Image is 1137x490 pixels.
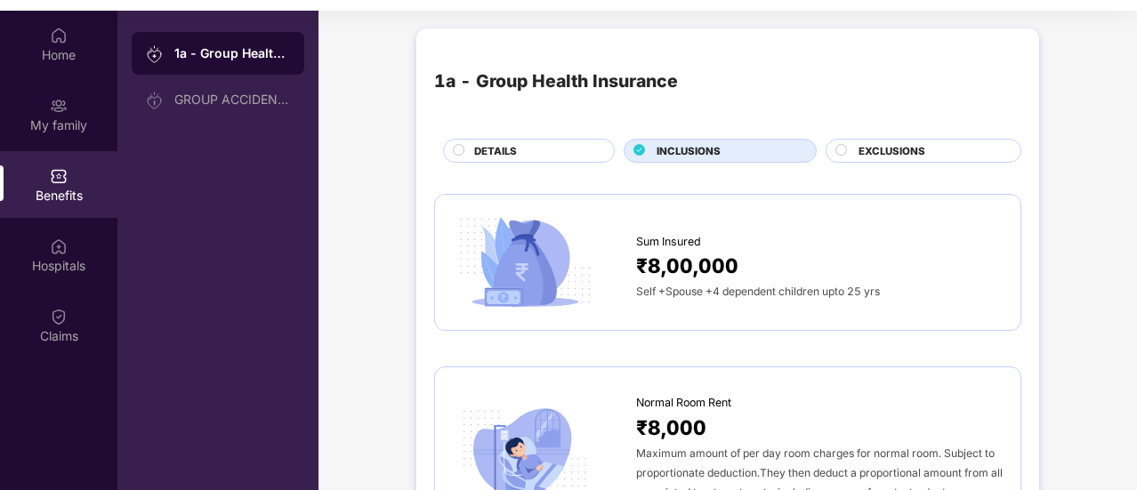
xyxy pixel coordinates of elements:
[50,27,68,44] img: svg+xml;base64,PHN2ZyBpZD0iSG9tZSIgeG1sbnM9Imh0dHA6Ly93d3cudzMub3JnLzIwMDAvc3ZnIiB3aWR0aD0iMjAiIG...
[636,250,738,281] span: ₹8,00,000
[50,308,68,325] img: svg+xml;base64,PHN2ZyBpZD0iQ2xhaW0iIHhtbG5zPSJodHRwOi8vd3d3LnczLm9yZy8yMDAwL3N2ZyIgd2lkdGg9IjIwIi...
[636,285,880,298] span: Self +Spouse +4 dependent children upto 25 yrs
[453,213,597,313] img: icon
[636,394,731,412] span: Normal Room Rent
[636,412,706,443] span: ₹8,000
[174,44,290,62] div: 1a - Group Health Insurance
[474,143,517,159] span: DETAILS
[146,92,164,109] img: svg+xml;base64,PHN2ZyB3aWR0aD0iMjAiIGhlaWdodD0iMjAiIHZpZXdCb3g9IjAgMCAyMCAyMCIgZmlsbD0ibm9uZSIgeG...
[50,167,68,185] img: svg+xml;base64,PHN2ZyBpZD0iQmVuZWZpdHMiIHhtbG5zPSJodHRwOi8vd3d3LnczLm9yZy8yMDAwL3N2ZyIgd2lkdGg9Ij...
[657,143,721,159] span: INCLUSIONS
[146,45,164,63] img: svg+xml;base64,PHN2ZyB3aWR0aD0iMjAiIGhlaWdodD0iMjAiIHZpZXdCb3g9IjAgMCAyMCAyMCIgZmlsbD0ibm9uZSIgeG...
[50,237,68,255] img: svg+xml;base64,PHN2ZyBpZD0iSG9zcGl0YWxzIiB4bWxucz0iaHR0cDovL3d3dy53My5vcmcvMjAwMC9zdmciIHdpZHRoPS...
[434,68,678,95] div: 1a - Group Health Insurance
[636,233,701,251] span: Sum Insured
[50,97,68,115] img: svg+xml;base64,PHN2ZyB3aWR0aD0iMjAiIGhlaWdodD0iMjAiIHZpZXdCb3g9IjAgMCAyMCAyMCIgZmlsbD0ibm9uZSIgeG...
[859,143,925,159] span: EXCLUSIONS
[174,92,290,107] div: GROUP ACCIDENTAL INSURANCE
